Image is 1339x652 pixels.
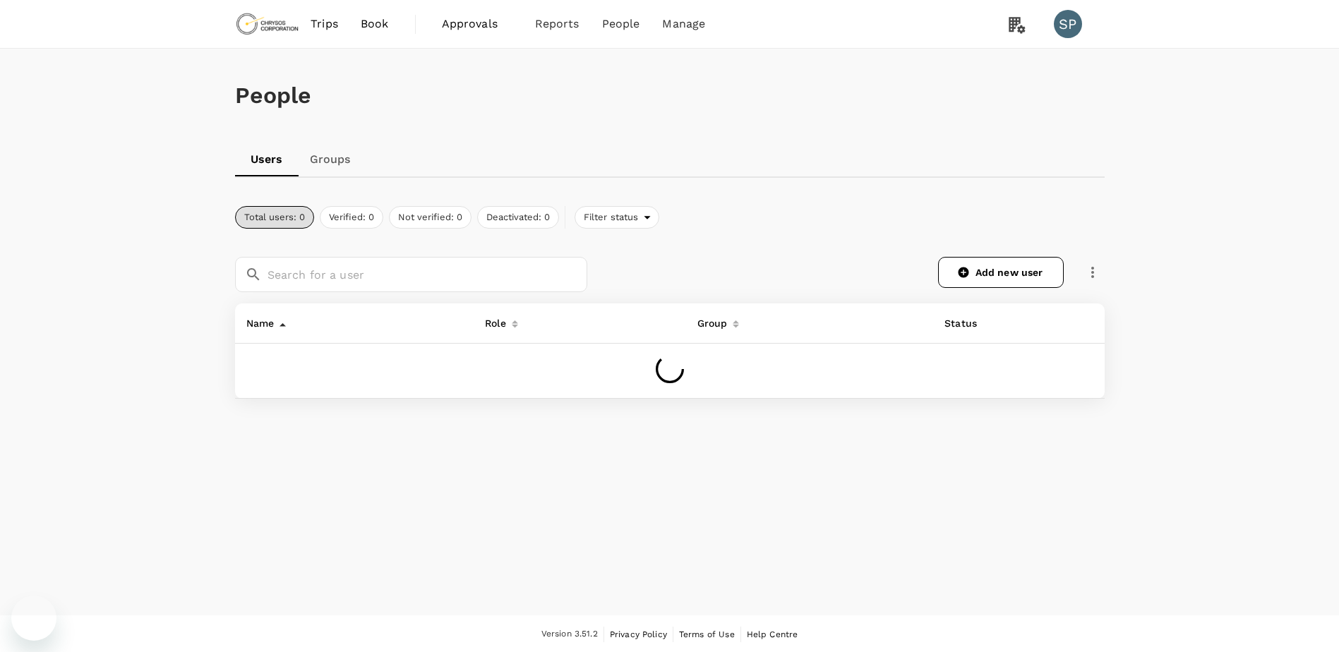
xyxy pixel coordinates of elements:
input: Search for a user [268,257,587,292]
a: Add new user [938,257,1064,288]
span: Privacy Policy [610,629,667,639]
span: Book [361,16,389,32]
iframe: Button to launch messaging window [11,596,56,641]
a: Users [235,143,299,176]
a: Groups [299,143,362,176]
div: Role [479,309,506,332]
div: SP [1054,10,1082,38]
th: Status [933,303,1018,344]
button: Not verified: 0 [389,206,472,229]
a: Privacy Policy [610,627,667,642]
span: Trips [311,16,338,32]
img: Chrysos Corporation [235,8,300,40]
span: People [602,16,640,32]
div: Filter status [575,206,660,229]
a: Terms of Use [679,627,735,642]
a: Help Centre [747,627,798,642]
div: Name [241,309,275,332]
button: Deactivated: 0 [477,206,559,229]
span: Reports [535,16,580,32]
span: Terms of Use [679,629,735,639]
span: Filter status [575,211,644,224]
span: Help Centre [747,629,798,639]
span: Version 3.51.2 [541,627,598,641]
h1: People [235,83,1105,109]
span: Manage [662,16,705,32]
div: Group [692,309,728,332]
span: Approvals [442,16,512,32]
button: Total users: 0 [235,206,314,229]
button: Verified: 0 [320,206,383,229]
